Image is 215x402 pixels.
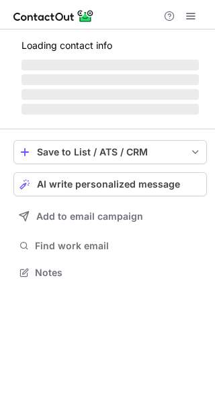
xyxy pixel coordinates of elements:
button: Add to email campaign [13,204,207,228]
span: Add to email campaign [36,211,143,222]
p: Loading contact info [21,40,199,51]
div: Save to List / ATS / CRM [37,147,183,157]
button: save-profile-one-click [13,140,207,164]
button: AI write personalized message [13,172,207,196]
span: ‌ [21,104,199,115]
button: Notes [13,263,207,282]
span: Notes [35,267,202,279]
span: ‌ [21,60,199,70]
img: ContactOut v5.3.10 [13,8,94,24]
span: ‌ [21,89,199,100]
button: Find work email [13,237,207,255]
span: Find work email [35,240,202,252]
span: AI write personalized message [37,179,180,190]
span: ‌ [21,74,199,85]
